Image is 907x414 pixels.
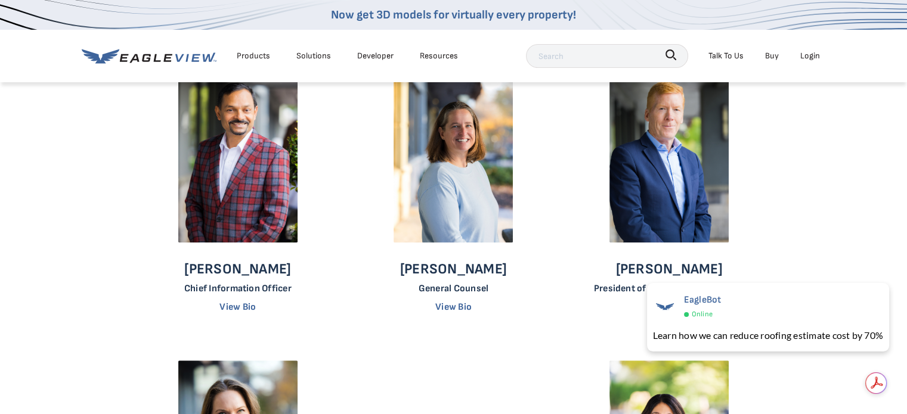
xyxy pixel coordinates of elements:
[800,48,820,63] div: Login
[420,48,458,63] div: Resources
[219,301,256,313] a: View Bio
[435,301,472,313] a: View Bio
[184,283,292,294] p: Chief Information Officer
[331,8,576,22] a: Now get 3D models for virtually every property!
[526,44,688,68] input: Search
[237,48,270,63] div: Products
[609,64,729,243] img: Robert Locke - President of Government Solutions
[400,283,507,294] p: General Counsel
[653,294,677,318] img: EagleBot
[400,260,507,278] p: [PERSON_NAME]
[684,294,722,306] span: EagleBot
[296,48,331,63] div: Solutions
[765,48,779,63] a: Buy
[394,64,513,243] img: Rebecca Unruh - General Counsel
[692,308,713,321] span: Online
[357,48,394,63] a: Developer
[594,260,745,278] p: [PERSON_NAME]
[653,328,883,343] div: Learn how we can reduce roofing estimate cost by 70%
[708,48,744,63] div: Talk To Us
[594,283,745,294] p: President of Government Solutions
[184,260,292,278] p: [PERSON_NAME]
[178,64,298,243] img: Raman Krishnaswami - Chief Information Officer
